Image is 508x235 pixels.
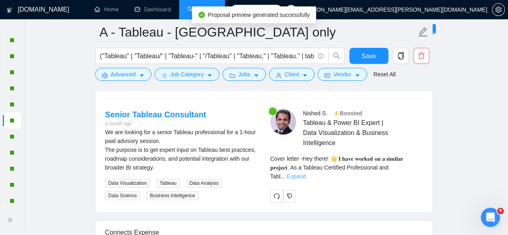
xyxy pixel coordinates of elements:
[492,3,505,16] button: setting
[7,4,12,16] img: logo
[349,48,388,64] button: Save
[25,174,32,180] button: Gif picker
[324,72,330,78] span: idcard
[38,174,45,180] button: Upload attachment
[269,5,278,14] span: 292
[414,52,429,59] span: delete
[287,193,292,199] span: dislike
[155,68,219,81] button: barsJob Categorycaret-down
[6,46,154,119] div: Profile image for MariiaMariiafrom [DOMAIN_NAME]
[135,6,171,13] a: dashboardDashboard
[333,110,362,116] span: ⚡️Boosted
[229,72,235,78] span: folder
[302,72,308,78] span: caret-down
[100,51,314,61] input: Search Freelance Jobs...
[373,70,396,79] a: Reset All
[333,70,351,79] span: Vendor
[208,12,310,18] span: Proposal preview generated successfully
[270,155,404,180] span: Cover letter - Hey there! 👋 𝐈 𝐡𝐚𝐯𝐞 𝐰𝐨𝐫𝐤𝐞𝐝 𝐨𝐧 𝐚 𝐬𝐢𝐦𝐢𝐥𝐚𝐫 𝐩𝐫𝐨𝐣𝐞𝐜𝐭. As a Tableau Certified Profession...
[51,174,57,180] button: Start recording
[161,72,167,78] span: bars
[105,128,257,172] div: We are looking for a senior Tableau professional for a 1-hour paid advisory session. The purpose ...
[105,179,150,188] span: Data Visualization
[207,72,212,78] span: caret-down
[94,6,118,13] a: homeHome
[276,72,282,78] span: user
[105,120,206,128] div: a month ago
[280,173,285,180] span: ...
[287,173,306,180] a: Expand
[95,68,151,81] button: settingAdvancedcaret-down
[270,109,296,135] img: c1-p2SqGj1luSpyTvqVDOSH-vxfSERxOn9H5FNaGhNPpW94J-drWtMCyoBxHPyuNDI
[329,52,344,59] span: search
[355,72,360,78] span: caret-down
[413,48,429,64] button: delete
[393,48,409,64] button: copy
[105,191,140,200] span: Data Science
[269,68,315,81] button: userClientcaret-down
[156,179,180,188] span: Tableau
[7,216,15,224] span: double-right
[318,68,367,81] button: idcardVendorcaret-down
[238,70,250,79] span: Jobs
[418,27,428,37] span: edit
[170,70,204,79] span: Job Category
[39,4,59,10] h1: Mariia
[283,190,296,202] button: dislike
[141,3,155,18] div: Close
[421,25,432,32] span: New
[497,208,504,214] span: 9
[393,52,408,59] span: copy
[111,70,136,79] span: Advanced
[12,174,19,180] button: Emoji picker
[147,191,198,200] span: Business Intelligence
[270,190,283,202] button: redo
[303,110,327,116] span: Nished S .
[39,10,96,18] p: Active in the last 15m
[126,3,141,18] button: Home
[270,154,422,181] div: Remember that the client will see only the first two lines of your cover letter.
[328,48,345,64] button: search
[303,118,398,148] span: Tableau & Power BI Expert | Data Visualization & Business Intelligence
[318,53,323,59] span: info-circle
[187,6,217,13] a: searchScanner
[253,72,259,78] span: caret-down
[5,3,20,18] button: go back
[138,170,151,183] button: Send a message…
[285,70,299,79] span: Client
[198,12,205,18] span: check-circle
[271,193,283,199] span: redo
[361,51,376,61] span: Save
[52,59,109,65] span: from [DOMAIN_NAME]
[105,110,206,119] a: Senior Tableau Consultant
[100,22,416,42] input: Scanner name...
[102,72,108,78] span: setting
[23,4,36,17] img: Profile image for Mariia
[244,5,268,14] span: Connects:
[7,157,154,170] textarea: Message…
[16,56,29,69] img: Profile image for Mariia
[6,46,154,129] div: Mariia says…
[492,6,505,13] a: setting
[186,179,222,188] span: Data Analysis
[36,59,52,65] span: Mariia
[139,72,145,78] span: caret-down
[481,208,500,227] iframe: Intercom live chat
[222,68,266,81] button: folderJobscaret-down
